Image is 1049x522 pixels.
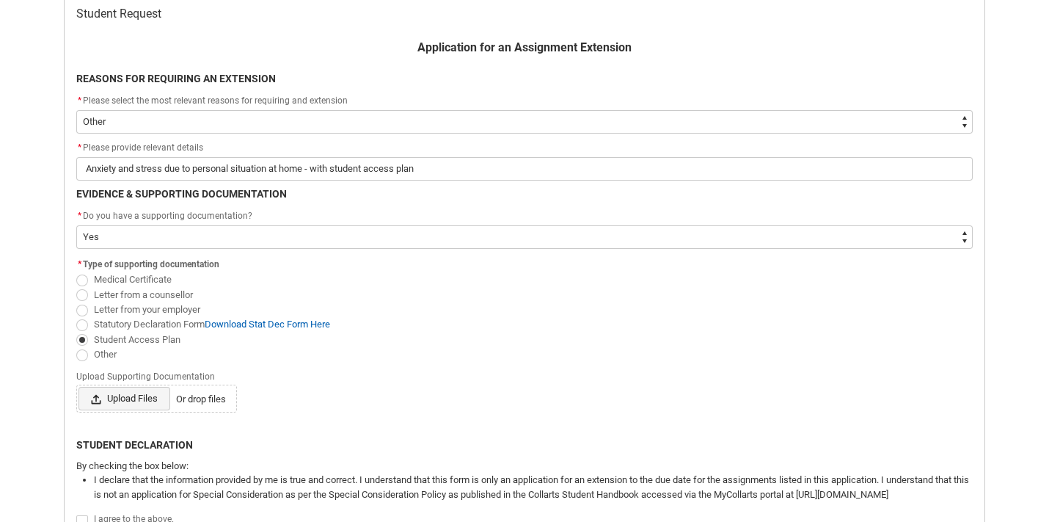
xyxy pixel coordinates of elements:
[76,439,193,451] b: STUDENT DECLARATION
[78,259,81,269] abbr: required
[76,188,287,200] b: EVIDENCE & SUPPORTING DOCUMENTATION
[94,349,117,360] span: Other
[94,289,193,300] span: Letter from a counsellor
[94,473,973,501] li: I declare that the information provided by me is true and correct. I understand that this form is...
[76,367,221,383] span: Upload Supporting Documentation
[176,392,226,407] span: Or drop files
[76,73,276,84] b: REASONS FOR REQUIRING AN EXTENSION
[83,95,348,106] span: Please select the most relevant reasons for requiring and extension
[78,142,81,153] abbr: required
[83,211,252,221] span: Do you have a supporting documentation?
[83,259,219,269] span: Type of supporting documentation
[94,304,200,315] span: Letter from your employer
[94,319,330,330] span: Statutory Declaration Form
[94,334,180,345] span: Student Access Plan
[76,459,973,474] p: By checking the box below:
[417,40,632,54] b: Application for an Assignment Extension
[78,211,81,221] abbr: required
[205,319,330,330] a: Download Stat Dec Form Here
[94,274,172,285] span: Medical Certificate
[76,7,161,21] span: Student Request
[78,95,81,106] abbr: required
[76,142,203,153] span: Please provide relevant details
[78,387,170,410] span: Upload Files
